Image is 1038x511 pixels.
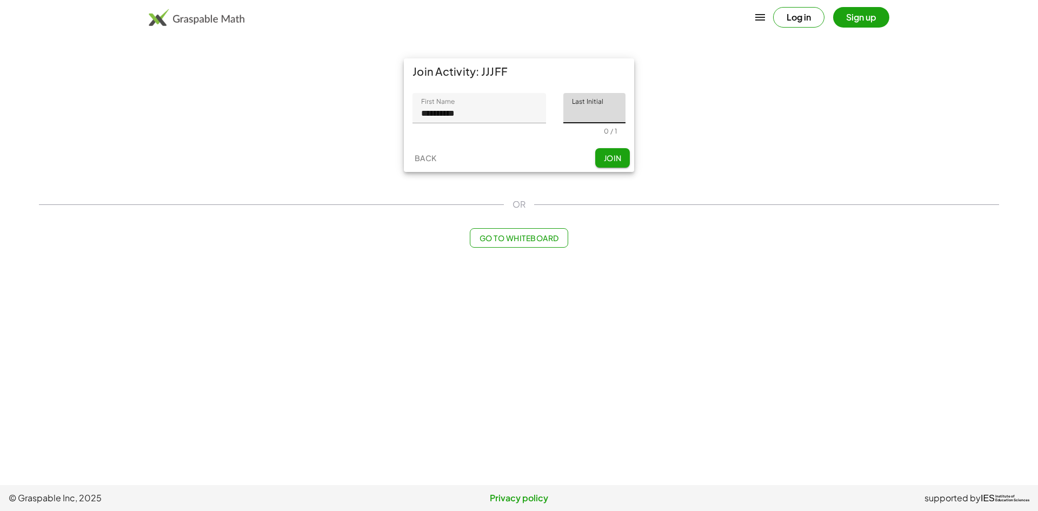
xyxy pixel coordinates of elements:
[981,493,995,503] span: IES
[833,7,889,28] button: Sign up
[603,153,621,163] span: Join
[773,7,824,28] button: Log in
[404,58,634,84] div: Join Activity: JJJFF
[9,492,349,505] span: © Graspable Inc, 2025
[349,492,689,505] a: Privacy policy
[595,148,630,168] button: Join
[513,198,525,211] span: OR
[604,127,617,135] div: 0 / 1
[981,492,1029,505] a: IESInstitute ofEducation Sciences
[924,492,981,505] span: supported by
[479,233,558,243] span: Go to Whiteboard
[408,148,443,168] button: Back
[470,228,568,248] button: Go to Whiteboard
[414,153,436,163] span: Back
[995,495,1029,502] span: Institute of Education Sciences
